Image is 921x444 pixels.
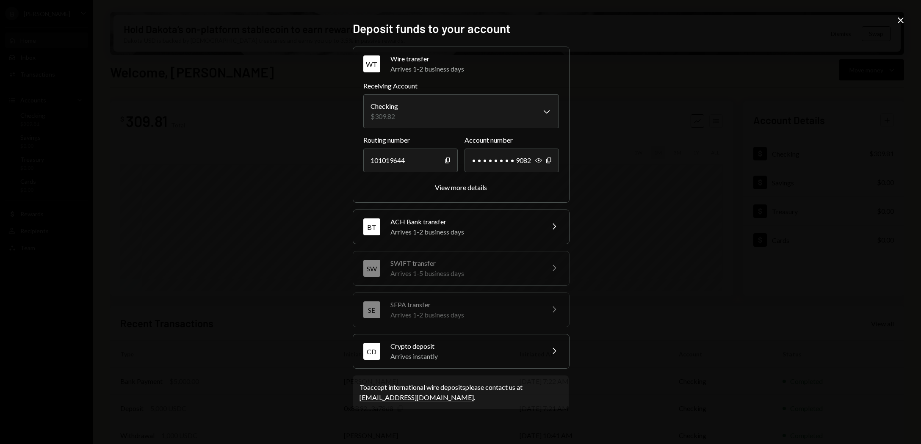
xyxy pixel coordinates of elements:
[353,251,569,285] button: SWSWIFT transferArrives 1-5 business days
[353,47,569,81] button: WTWire transferArrives 1-2 business days
[390,300,539,310] div: SEPA transfer
[363,218,380,235] div: BT
[363,135,458,145] label: Routing number
[390,217,539,227] div: ACH Bank transfer
[390,351,539,361] div: Arrives instantly
[465,149,559,172] div: • • • • • • • • 9082
[353,293,569,327] button: SESEPA transferArrives 1-2 business days
[390,310,539,320] div: Arrives 1-2 business days
[465,135,559,145] label: Account number
[363,81,559,192] div: WTWire transferArrives 1-2 business days
[363,55,380,72] div: WT
[390,227,539,237] div: Arrives 1-2 business days
[363,81,559,91] label: Receiving Account
[360,382,562,403] div: To accept international wire deposits please contact us at .
[363,343,380,360] div: CD
[360,393,474,402] a: [EMAIL_ADDRESS][DOMAIN_NAME]
[390,341,539,351] div: Crypto deposit
[390,258,539,268] div: SWIFT transfer
[390,268,539,279] div: Arrives 1-5 business days
[363,94,559,128] button: Receiving Account
[353,210,569,244] button: BTACH Bank transferArrives 1-2 business days
[390,54,559,64] div: Wire transfer
[353,334,569,368] button: CDCrypto depositArrives instantly
[435,183,487,192] button: View more details
[435,183,487,191] div: View more details
[363,260,380,277] div: SW
[363,301,380,318] div: SE
[390,64,559,74] div: Arrives 1-2 business days
[353,20,569,37] h2: Deposit funds to your account
[363,149,458,172] div: 101019644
